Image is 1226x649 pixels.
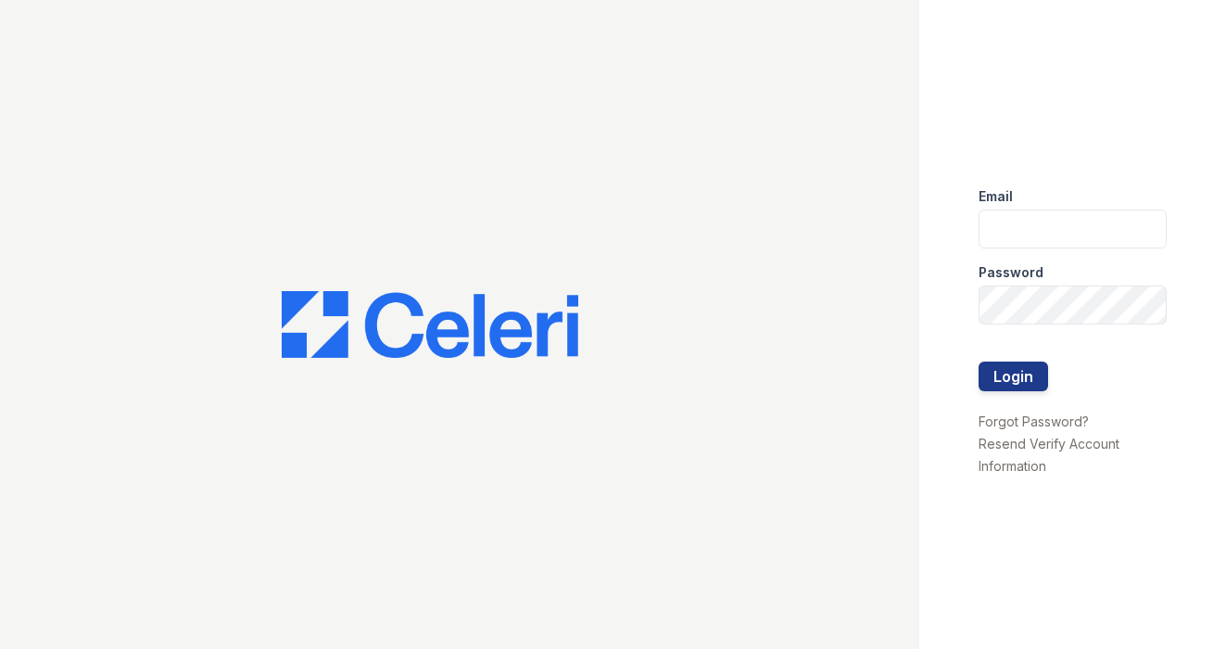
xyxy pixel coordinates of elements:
a: Forgot Password? [979,414,1089,429]
label: Password [979,263,1043,282]
img: CE_Logo_Blue-a8612792a0a2168367f1c8372b55b34899dd931a85d93a1a3d3e32e68fde9ad4.png [282,291,578,358]
label: Email [979,187,1013,206]
a: Resend Verify Account Information [979,436,1119,474]
button: Login [979,362,1048,391]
